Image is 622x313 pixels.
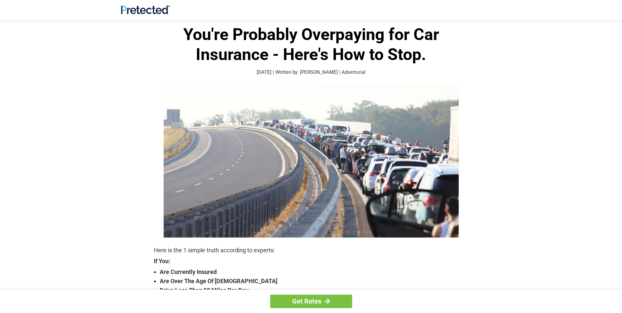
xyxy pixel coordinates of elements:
a: Get Rates [270,295,352,308]
strong: Are Over The Age Of [DEMOGRAPHIC_DATA] [160,277,469,286]
strong: If You: [154,258,469,264]
strong: Are Currently Insured [160,267,469,277]
h1: You're Probably Overpaying for Car Insurance - Here's How to Stop. [154,25,469,65]
img: Site Logo [121,5,170,14]
p: Here is the 1 simple truth according to experts: [154,246,469,255]
strong: Drive Less Than 50 Miles Per Day [160,286,469,295]
a: Site Logo [121,9,170,15]
p: [DATE] | Written by: [PERSON_NAME] | Advertorial [154,69,469,76]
